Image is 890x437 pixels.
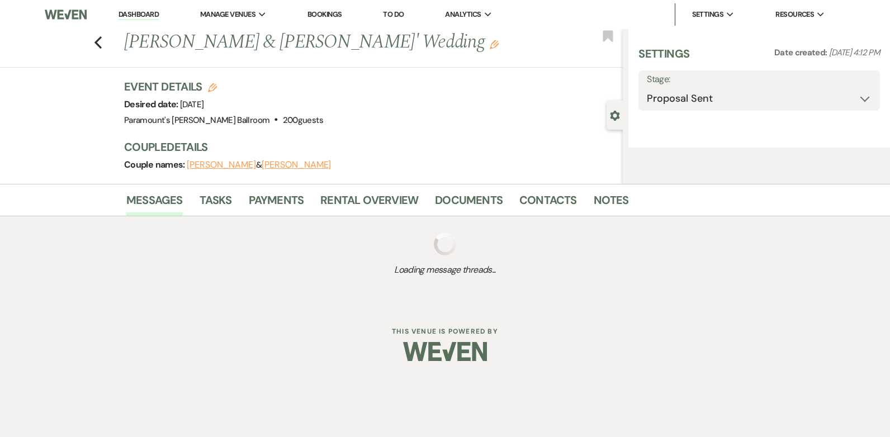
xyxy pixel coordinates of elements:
label: Stage: [647,72,872,88]
span: Analytics [445,9,481,20]
span: Date created: [774,47,829,58]
span: [DATE] 4:12 PM [829,47,880,58]
h3: Couple Details [124,139,612,155]
button: Close lead details [610,110,620,120]
h3: Settings [638,46,689,70]
a: Documents [435,191,503,216]
img: Weven Logo [403,332,487,371]
h3: Event Details [124,79,323,94]
a: Payments [249,191,304,216]
a: Tasks [200,191,232,216]
a: To Do [383,9,404,19]
h1: [PERSON_NAME] & [PERSON_NAME]' Wedding [124,29,519,56]
img: Weven Logo [45,3,87,26]
span: Couple names: [124,159,187,170]
span: Loading message threads... [126,263,764,277]
a: Notes [594,191,629,216]
a: Messages [126,191,183,216]
a: Bookings [307,9,342,19]
span: [DATE] [180,99,203,110]
button: [PERSON_NAME] [187,160,256,169]
a: Dashboard [119,9,159,20]
button: [PERSON_NAME] [262,160,331,169]
a: Contacts [519,191,577,216]
span: 200 guests [283,115,323,126]
button: Edit [490,39,499,49]
span: Resources [775,9,814,20]
img: loading spinner [434,233,456,255]
span: Paramount's [PERSON_NAME] Ballroom [124,115,269,126]
span: & [187,159,331,170]
a: Rental Overview [320,191,418,216]
span: Settings [692,9,724,20]
span: Desired date: [124,98,180,110]
span: Manage Venues [200,9,255,20]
